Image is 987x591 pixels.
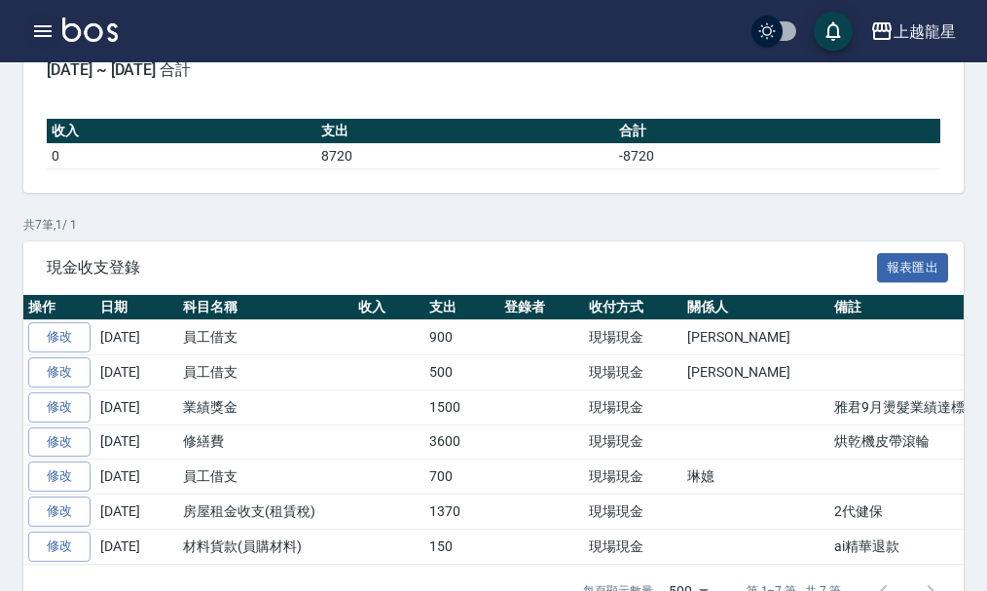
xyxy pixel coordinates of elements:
td: 1500 [424,389,499,425]
td: 員工借支 [178,460,353,495]
td: 現場現金 [584,320,682,355]
td: 業績獎金 [178,389,353,425]
td: 1370 [424,495,499,530]
th: 合計 [614,119,940,144]
td: [DATE] [95,355,178,390]
td: 0 [47,143,316,168]
a: 修改 [28,427,91,458]
td: 900 [424,320,499,355]
td: 員工借支 [178,355,353,390]
th: 關係人 [682,295,829,320]
td: 琳嬑 [682,460,829,495]
td: 房屋租金收支(租賃稅) [178,495,353,530]
button: 報表匯出 [877,253,949,283]
th: 收入 [47,119,316,144]
th: 日期 [95,295,178,320]
td: [DATE] [95,460,178,495]
div: 上越龍星 [894,19,956,44]
a: 修改 [28,322,91,352]
span: 現金收支登錄 [47,258,877,277]
a: 修改 [28,392,91,423]
td: [PERSON_NAME] [682,320,829,355]
a: 修改 [28,532,91,562]
a: 修改 [28,357,91,388]
th: 操作 [23,295,95,320]
td: 500 [424,355,499,390]
th: 收付方式 [584,295,682,320]
td: [DATE] [95,389,178,425]
td: 材料貨款(員購材料) [178,529,353,564]
th: 科目名稱 [178,295,353,320]
a: 報表匯出 [877,257,949,276]
span: [DATE] ~ [DATE] 合計 [47,60,940,80]
td: 700 [424,460,499,495]
th: 支出 [424,295,499,320]
td: 修繕費 [178,425,353,460]
td: [DATE] [95,529,178,564]
button: save [814,12,853,51]
td: 3600 [424,425,499,460]
th: 支出 [316,119,614,144]
a: 修改 [28,462,91,492]
th: 收入 [353,295,424,320]
th: 登錄者 [499,295,584,320]
td: 現場現金 [584,355,682,390]
td: 現場現金 [584,460,682,495]
td: 現場現金 [584,389,682,425]
p: 共 7 筆, 1 / 1 [23,216,964,234]
td: 現場現金 [584,425,682,460]
td: -8720 [614,143,940,168]
td: [DATE] [95,320,178,355]
td: [PERSON_NAME] [682,355,829,390]
a: 修改 [28,497,91,527]
td: [DATE] [95,425,178,460]
td: 現場現金 [584,495,682,530]
td: 現場現金 [584,529,682,564]
td: 員工借支 [178,320,353,355]
td: 8720 [316,143,614,168]
td: [DATE] [95,495,178,530]
button: 上越龍星 [862,12,964,52]
td: 150 [424,529,499,564]
img: Logo [62,18,118,42]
